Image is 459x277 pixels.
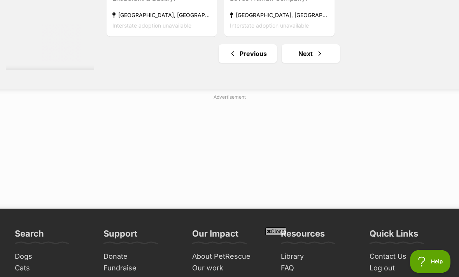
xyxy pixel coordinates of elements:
nav: Pagination [106,44,453,63]
a: Log out [366,262,447,274]
strong: [GEOGRAPHIC_DATA], [GEOGRAPHIC_DATA] [112,10,211,20]
h3: Support [103,228,137,244]
a: Next page [282,44,340,63]
iframe: Advertisement [88,238,371,273]
strong: [GEOGRAPHIC_DATA], [GEOGRAPHIC_DATA] [230,10,329,20]
iframe: Help Scout Beacon - Open [410,250,451,273]
h3: Resources [281,228,325,244]
span: Close [265,227,286,235]
a: Cats [12,262,93,274]
a: Dogs [12,251,93,263]
a: Previous page [219,44,277,63]
a: Contact Us [366,251,447,263]
h3: Search [15,228,44,244]
span: Interstate adoption unavailable [112,22,191,29]
span: Interstate adoption unavailable [230,22,309,29]
h3: Quick Links [370,228,418,244]
iframe: Advertisement [41,104,418,201]
h3: Our Impact [192,228,238,244]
